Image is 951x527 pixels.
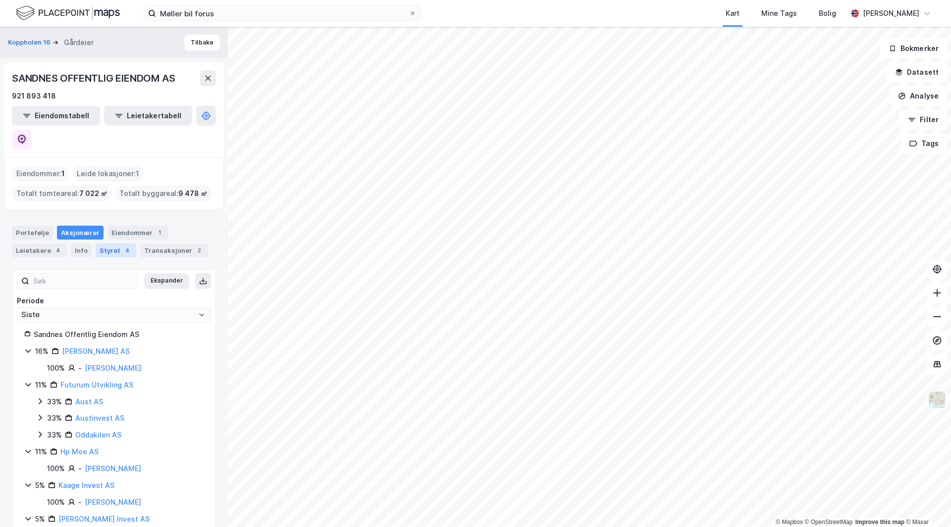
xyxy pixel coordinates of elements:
[155,228,164,238] div: 1
[12,106,100,126] button: Eiendomstabell
[75,431,121,439] a: Oddakilen AS
[34,329,204,340] div: Sandnes Offentlig Eiendom AS
[115,186,211,201] div: Totalt byggareal :
[17,295,211,307] div: Periode
[863,7,919,19] div: [PERSON_NAME]
[104,106,192,126] button: Leietakertabell
[136,168,139,180] span: 1
[901,134,947,153] button: Tags
[12,90,56,102] div: 921 893 418
[29,274,138,288] input: Søk
[144,273,189,289] button: Ekspander
[53,245,63,255] div: 4
[156,6,409,21] input: Søk på adresse, matrikkel, gårdeiere, leietakere eller personer
[12,186,111,201] div: Totalt tomteareal :
[85,464,141,473] a: [PERSON_NAME]
[61,168,65,180] span: 1
[761,7,797,19] div: Mine Tags
[805,519,853,526] a: OpenStreetMap
[887,62,947,82] button: Datasett
[85,364,141,372] a: [PERSON_NAME]
[899,110,947,130] button: Filter
[73,166,143,182] div: Leide lokasjoner :
[194,245,204,255] div: 2
[96,243,136,257] div: Styret
[140,243,208,257] div: Transaksjoner
[35,446,47,458] div: 11%
[75,397,103,406] a: Aust AS
[12,226,53,240] div: Portefølje
[60,381,133,389] a: Futurum Utvikling AS
[75,414,124,422] a: Austinvest AS
[928,390,947,409] img: Z
[890,86,947,106] button: Analyse
[64,37,94,48] div: Gårdeier
[47,412,62,424] div: 33%
[47,429,62,441] div: 33%
[47,463,65,475] div: 100%
[35,379,47,391] div: 11%
[35,479,45,491] div: 5%
[57,226,104,240] div: Aksjonærer
[12,243,67,257] div: Leietakere
[62,347,130,355] a: [PERSON_NAME] AS
[47,396,62,408] div: 33%
[776,519,803,526] a: Mapbox
[35,513,45,525] div: 5%
[178,188,208,199] span: 9 478 ㎡
[47,362,65,374] div: 100%
[35,345,49,357] div: 16%
[901,479,951,527] iframe: Chat Widget
[8,38,53,48] button: Koppholen 16
[107,226,168,240] div: Eiendommer
[47,496,65,508] div: 100%
[12,166,69,182] div: Eiendommer :
[198,311,206,319] button: Open
[880,39,947,58] button: Bokmerker
[79,188,107,199] span: 7 022 ㎡
[726,7,740,19] div: Kart
[85,498,141,506] a: [PERSON_NAME]
[71,243,92,257] div: Info
[122,245,132,255] div: 4
[60,447,99,456] a: Hp Moe AS
[855,519,904,526] a: Improve this map
[78,362,82,374] div: -
[184,35,220,50] button: Tilbake
[819,7,836,19] div: Bolig
[58,515,150,523] a: [PERSON_NAME] Invest AS
[78,463,82,475] div: -
[78,496,82,508] div: -
[17,307,211,322] input: ClearOpen
[58,481,114,489] a: Kaage Invest AS
[12,70,177,86] div: SANDNES OFFENTLIG EIENDOM AS
[16,4,120,22] img: logo.f888ab2527a4732fd821a326f86c7f29.svg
